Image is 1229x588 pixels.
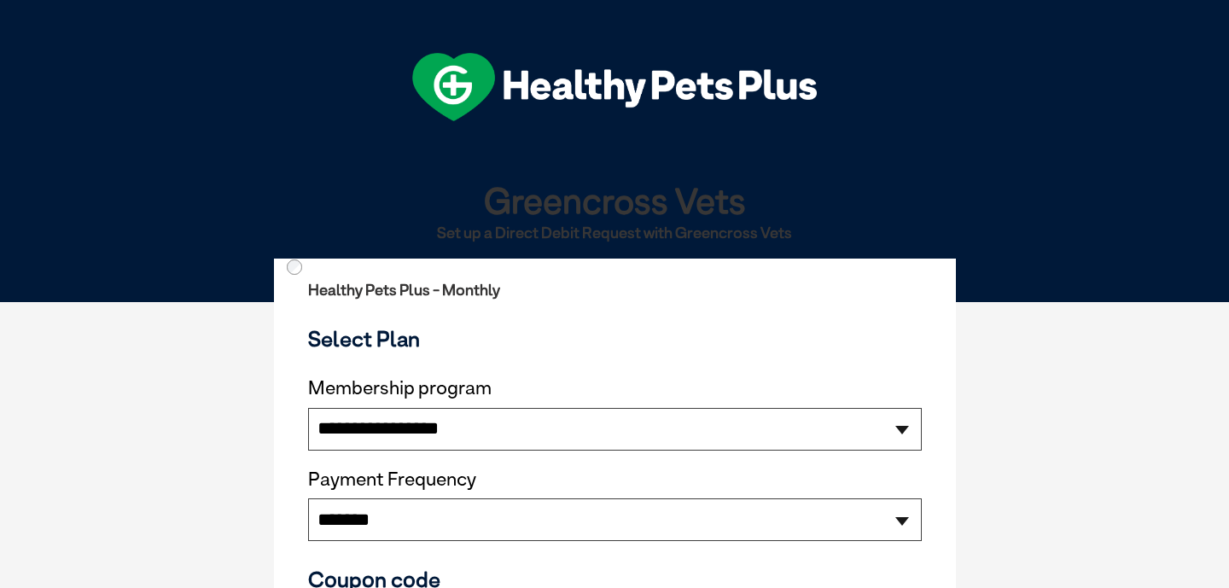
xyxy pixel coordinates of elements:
h2: Set up a Direct Debit Request with Greencross Vets [281,224,949,242]
h2: Healthy Pets Plus - Monthly [308,282,922,299]
h3: Select Plan [308,326,922,352]
h1: Greencross Vets [281,181,949,219]
label: Payment Frequency [308,469,476,491]
label: Membership program [308,377,922,399]
img: hpp-logo-landscape-green-white.png [412,53,817,121]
